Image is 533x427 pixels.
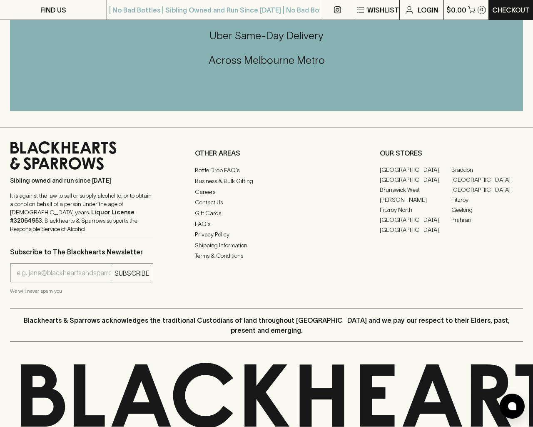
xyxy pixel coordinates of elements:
[10,287,153,295] p: We will never spam you
[446,5,466,15] p: $0.00
[195,251,338,261] a: Terms & Conditions
[195,148,338,158] p: OTHER AREAS
[16,315,517,335] p: Blackhearts & Sparrows acknowledges the traditional Custodians of land throughout [GEOGRAPHIC_DAT...
[380,185,451,195] a: Brunswick West
[195,240,338,250] a: Shipping Information
[380,195,451,205] a: [PERSON_NAME]
[115,268,149,278] p: SUBSCRIBE
[380,205,451,215] a: Fitzroy North
[451,165,523,175] a: Braddon
[195,166,338,176] a: Bottle Drop FAQ's
[380,225,451,235] a: [GEOGRAPHIC_DATA]
[380,215,451,225] a: [GEOGRAPHIC_DATA]
[451,175,523,185] a: [GEOGRAPHIC_DATA]
[10,53,523,67] h5: Across Melbourne Metro
[380,175,451,185] a: [GEOGRAPHIC_DATA]
[451,205,523,215] a: Geelong
[451,215,523,225] a: Prahran
[10,247,153,257] p: Subscribe to The Blackhearts Newsletter
[195,187,338,197] a: Careers
[17,266,111,280] input: e.g. jane@blackheartsandsparrows.com.au
[111,264,153,282] button: SUBSCRIBE
[451,185,523,195] a: [GEOGRAPHIC_DATA]
[40,5,66,15] p: FIND US
[451,195,523,205] a: Fitzroy
[508,402,516,410] img: bubble-icon
[195,219,338,229] a: FAQ's
[195,198,338,208] a: Contact Us
[480,8,483,12] p: 0
[195,229,338,239] a: Privacy Policy
[492,5,530,15] p: Checkout
[380,148,523,158] p: OUR STORES
[195,208,338,218] a: Gift Cards
[10,176,153,185] p: Sibling owned and run since [DATE]
[418,5,438,15] p: Login
[195,176,338,186] a: Business & Bulk Gifting
[10,29,523,43] h5: Uber Same-Day Delivery
[380,165,451,175] a: [GEOGRAPHIC_DATA]
[10,191,153,233] p: It is against the law to sell or supply alcohol to, or to obtain alcohol on behalf of a person un...
[367,5,399,15] p: Wishlist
